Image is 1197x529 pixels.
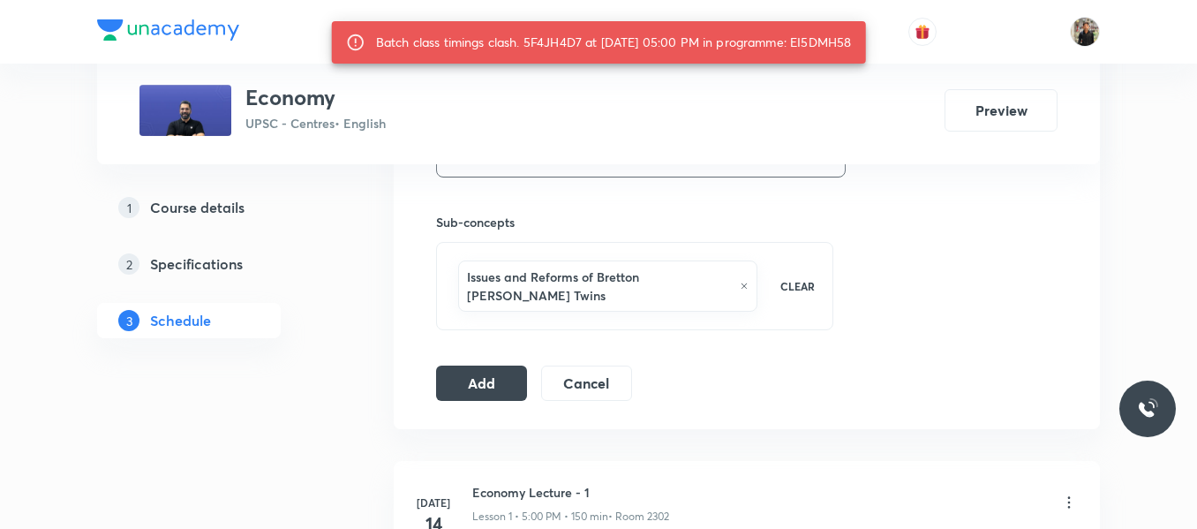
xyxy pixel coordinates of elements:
[1137,398,1158,419] img: ttu
[608,509,669,525] p: • Room 2302
[245,85,386,110] h3: Economy
[97,19,239,41] img: Company Logo
[97,246,337,282] a: 2Specifications
[780,278,815,294] p: CLEAR
[436,366,527,401] button: Add
[472,509,608,525] p: Lesson 1 • 5:00 PM • 150 min
[1070,17,1100,47] img: Yudhishthir
[150,310,211,331] h5: Schedule
[97,190,337,225] a: 1Course details
[416,495,451,510] h6: [DATE]
[139,85,231,136] img: 2b2781ed93174046a7812b7ff0ad1283.jpg
[118,197,139,218] p: 1
[118,310,139,331] p: 3
[541,366,632,401] button: Cancel
[150,197,245,218] h5: Course details
[150,253,243,275] h5: Specifications
[245,114,386,132] p: UPSC - Centres • English
[118,253,139,275] p: 2
[467,268,731,305] h6: Issues and Reforms of Bretton [PERSON_NAME] Twins
[908,18,937,46] button: avatar
[472,483,669,502] h6: Economy Lecture - 1
[436,213,833,231] h6: Sub-concepts
[376,26,852,58] div: Batch class timings clash. 5F4JH4D7 at [DATE] 05:00 PM in programme: EI5DMH58
[945,89,1058,132] button: Preview
[915,24,930,40] img: avatar
[97,19,239,45] a: Company Logo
